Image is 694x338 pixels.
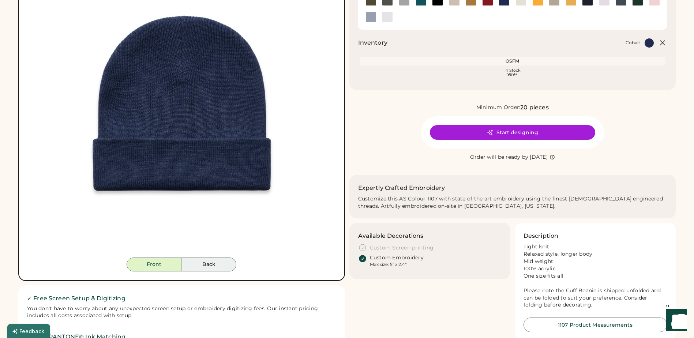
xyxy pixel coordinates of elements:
div: Order will be ready by [470,154,529,161]
button: Start designing [430,125,595,140]
button: 1107 Product Measurements [524,318,667,332]
div: Minimum Order: [476,104,521,111]
h2: Inventory [358,38,387,47]
div: Max size: 5" x 2.4" [370,262,406,267]
div: 20 pieces [520,103,548,112]
div: You don't have to worry about any unexpected screen setup or embroidery digitizing fees. Our inst... [27,305,336,320]
div: In Stock 999+ [361,68,664,76]
div: Custom Embroidery [370,254,424,262]
div: Cobalt [626,40,640,46]
h2: Expertly Crafted Embroidery [358,184,445,192]
div: Custom Screen printing [370,244,434,252]
h3: Available Decorations [358,232,424,240]
button: Front [127,258,181,271]
div: OSFM [361,58,664,64]
h3: Description [524,232,559,240]
div: Tight knit Relaxed style, longer body Mid weight 100% acrylic One size fits all Please note the C... [524,243,667,309]
h2: ✓ Free Screen Setup & Digitizing [27,294,336,303]
div: Customize this AS Colour 1107 with state of the art embroidery using the finest [DEMOGRAPHIC_DATA... [358,195,667,210]
div: [DATE] [530,154,548,161]
iframe: Front Chat [659,305,691,337]
button: Back [181,258,236,271]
